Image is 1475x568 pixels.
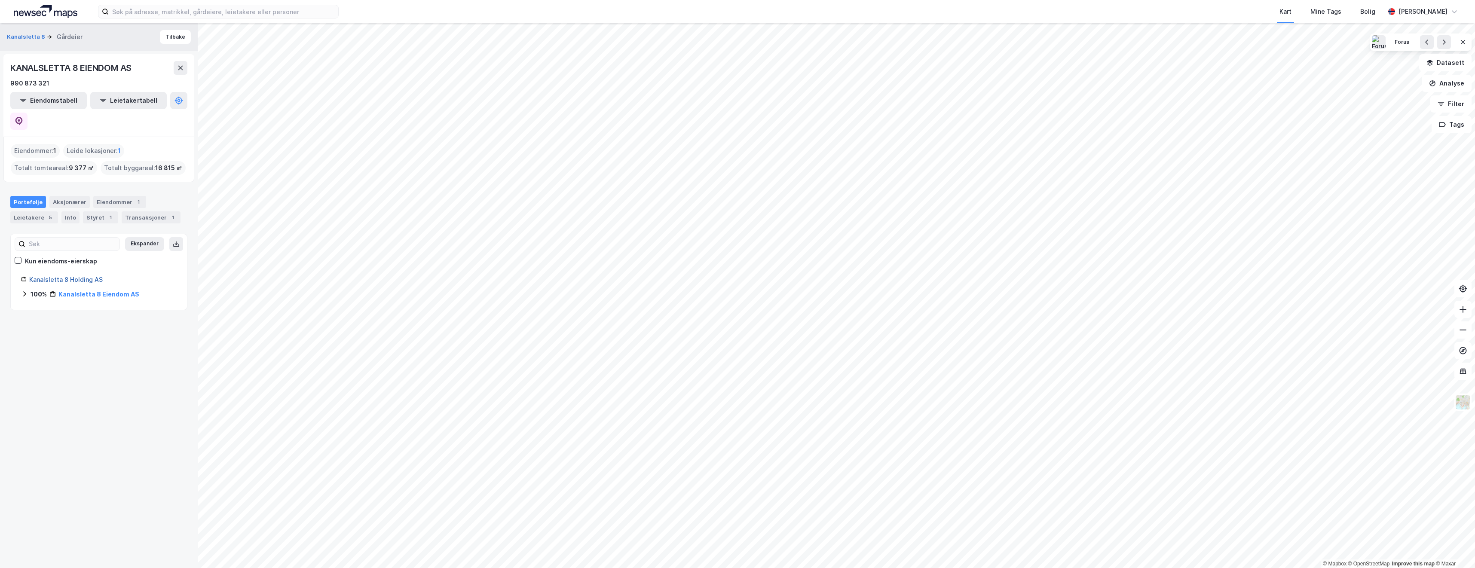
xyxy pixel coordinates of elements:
[25,238,119,250] input: Søk
[1323,561,1346,567] a: Mapbox
[11,161,97,175] div: Totalt tomteareal :
[155,163,182,173] span: 16 815 ㎡
[109,5,338,18] input: Søk på adresse, matrikkel, gårdeiere, leietakere eller personer
[7,33,47,41] button: Kanalsletta 8
[1419,54,1472,71] button: Datasett
[1392,561,1435,567] a: Improve this map
[106,213,115,222] div: 1
[29,276,103,283] a: Kanalsletta 8 Holding AS
[125,237,164,251] button: Ekspander
[160,30,191,44] button: Tilbake
[1432,116,1472,133] button: Tags
[1455,394,1471,410] img: Z
[61,211,80,223] div: Info
[10,211,58,223] div: Leietakere
[93,196,146,208] div: Eiendommer
[1432,527,1475,568] div: Kontrollprogram for chat
[31,289,47,299] div: 100%
[25,256,97,266] div: Kun eiendoms-eierskap
[1430,95,1472,113] button: Filter
[1395,39,1410,46] div: Forus
[14,5,77,18] img: logo.a4113a55bc3d86da70a041830d287a7e.svg
[10,196,46,208] div: Portefølje
[57,32,83,42] div: Gårdeier
[134,198,143,206] div: 1
[63,144,124,158] div: Leide lokasjoner :
[1432,527,1475,568] iframe: Chat Widget
[1422,75,1472,92] button: Analyse
[122,211,181,223] div: Transaksjoner
[1310,6,1341,17] div: Mine Tags
[53,146,56,156] span: 1
[11,144,60,158] div: Eiendommer :
[10,61,133,75] div: KANALSLETTA 8 EIENDOM AS
[49,196,90,208] div: Aksjonærer
[1372,35,1386,49] img: Forus
[10,78,49,89] div: 990 873 321
[1360,6,1375,17] div: Bolig
[1279,6,1291,17] div: Kart
[10,92,87,109] button: Eiendomstabell
[1398,6,1447,17] div: [PERSON_NAME]
[58,290,139,298] a: Kanalsletta 8 Eiendom AS
[1348,561,1390,567] a: OpenStreetMap
[168,213,177,222] div: 1
[1389,35,1415,49] button: Forus
[46,213,55,222] div: 5
[90,92,167,109] button: Leietakertabell
[101,161,186,175] div: Totalt byggareal :
[83,211,118,223] div: Styret
[118,146,121,156] span: 1
[69,163,94,173] span: 9 377 ㎡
